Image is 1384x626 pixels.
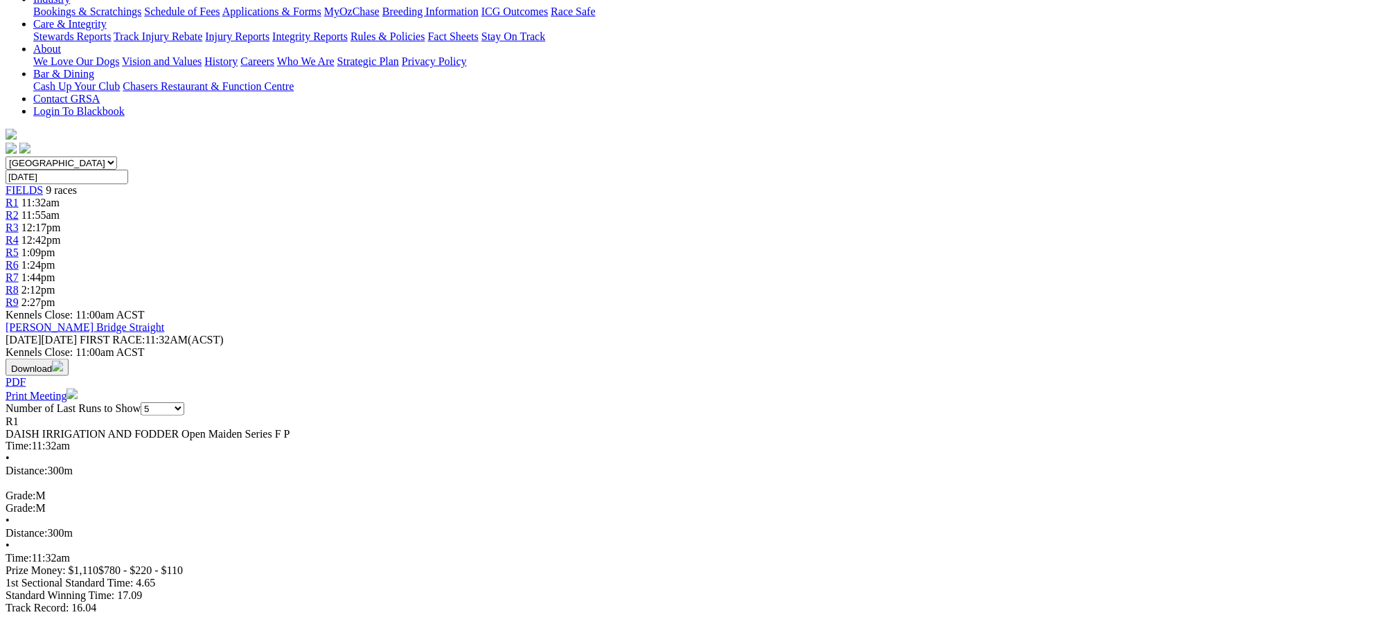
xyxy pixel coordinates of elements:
[6,247,19,258] a: R5
[6,602,69,614] span: Track Record:
[204,55,238,67] a: History
[337,55,399,67] a: Strategic Plan
[6,590,114,602] span: Standard Winning Time:
[6,515,10,527] span: •
[33,43,61,55] a: About
[6,376,1378,388] div: Download
[6,284,19,296] a: R8
[6,143,17,154] img: facebook.svg
[481,6,548,17] a: ICG Outcomes
[80,334,145,346] span: FIRST RACE:
[6,565,1378,578] div: Prize Money: $1,110
[240,55,274,67] a: Careers
[6,490,1378,503] div: M
[6,503,1378,515] div: M
[71,602,96,614] span: 16.04
[6,390,78,402] a: Print Meeting
[21,234,61,246] span: 12:42pm
[21,271,55,283] span: 1:44pm
[21,259,55,271] span: 1:24pm
[6,402,1378,415] div: Number of Last Runs to Show
[33,105,125,117] a: Login To Blackbook
[6,234,19,246] a: R4
[382,6,479,17] a: Breeding Information
[6,578,133,589] span: 1st Sectional Standard Time:
[33,6,141,17] a: Bookings & Scratchings
[33,55,1378,68] div: About
[351,30,425,42] a: Rules & Policies
[6,170,128,184] input: Select date
[144,6,220,17] a: Schedule of Fees
[122,55,202,67] a: Vision and Values
[6,376,26,388] a: PDF
[6,197,19,208] a: R1
[6,453,10,465] span: •
[98,565,183,577] span: $780 - $220 - $110
[33,68,94,80] a: Bar & Dining
[21,222,61,233] span: 12:17pm
[6,490,36,502] span: Grade:
[33,55,119,67] a: We Love Our Dogs
[428,30,479,42] a: Fact Sheets
[6,259,19,271] a: R6
[6,428,1378,440] div: DAISH IRRIGATION AND FODDER Open Maiden Series F P
[6,334,42,346] span: [DATE]
[52,361,63,372] img: download.svg
[21,296,55,308] span: 2:27pm
[6,440,32,452] span: Time:
[551,6,595,17] a: Race Safe
[6,334,77,346] span: [DATE]
[33,80,120,92] a: Cash Up Your Club
[6,440,1378,453] div: 11:32am
[6,222,19,233] span: R3
[33,30,111,42] a: Stewards Reports
[114,30,202,42] a: Track Injury Rebate
[6,465,1378,478] div: 300m
[33,6,1378,18] div: Industry
[324,6,380,17] a: MyOzChase
[6,346,1378,359] div: Kennels Close: 11:00am ACST
[6,359,69,376] button: Download
[6,503,36,515] span: Grade:
[21,284,55,296] span: 2:12pm
[33,30,1378,43] div: Care & Integrity
[136,578,155,589] span: 4.65
[6,129,17,140] img: logo-grsa-white.png
[6,465,47,477] span: Distance:
[481,30,545,42] a: Stay On Track
[277,55,335,67] a: Who We Are
[21,247,55,258] span: 1:09pm
[6,553,32,564] span: Time:
[6,528,47,539] span: Distance:
[46,184,77,196] span: 9 races
[6,209,19,221] a: R2
[6,296,19,308] a: R9
[402,55,467,67] a: Privacy Policy
[117,590,142,602] span: 17.09
[80,334,224,346] span: 11:32AM(ACST)
[33,18,107,30] a: Care & Integrity
[6,321,164,333] a: [PERSON_NAME] Bridge Straight
[272,30,348,42] a: Integrity Reports
[6,184,43,196] a: FIELDS
[6,540,10,552] span: •
[33,93,100,105] a: Contact GRSA
[21,197,60,208] span: 11:32am
[66,388,78,400] img: printer.svg
[6,271,19,283] a: R7
[21,209,60,221] span: 11:55am
[6,415,19,427] span: R1
[19,143,30,154] img: twitter.svg
[123,80,294,92] a: Chasers Restaurant & Function Centre
[222,6,321,17] a: Applications & Forms
[6,309,145,321] span: Kennels Close: 11:00am ACST
[6,528,1378,540] div: 300m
